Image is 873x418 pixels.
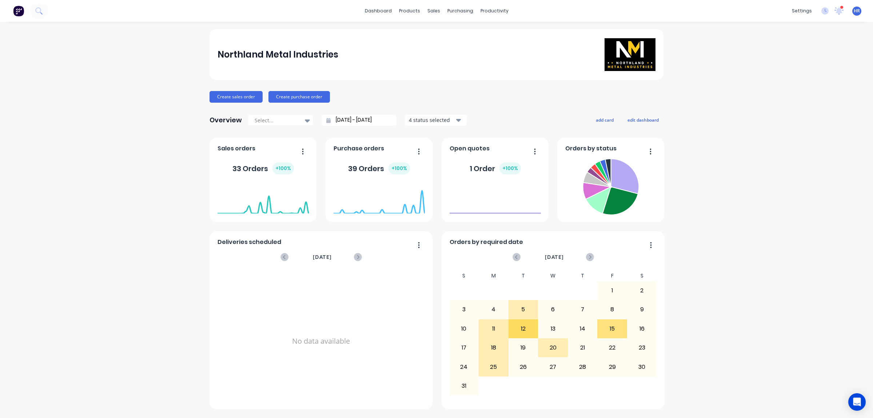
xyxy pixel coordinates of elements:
[424,5,444,16] div: sales
[605,38,655,71] img: Northland Metal Industries
[568,339,597,357] div: 21
[218,144,255,153] span: Sales orders
[568,271,598,281] div: T
[509,339,538,357] div: 19
[218,47,338,62] div: Northland Metal Industries
[598,339,627,357] div: 22
[627,281,657,300] div: 2
[210,91,263,103] button: Create sales order
[388,162,410,174] div: + 100 %
[450,377,479,395] div: 31
[538,300,567,319] div: 6
[591,115,618,125] button: add card
[509,358,538,376] div: 26
[623,115,663,125] button: edit dashboard
[538,358,567,376] div: 27
[210,113,242,127] div: Overview
[568,320,597,338] div: 14
[449,271,479,281] div: S
[627,271,657,281] div: S
[598,281,627,300] div: 1
[538,320,567,338] div: 13
[313,253,332,261] span: [DATE]
[450,144,490,153] span: Open quotes
[450,320,479,338] div: 10
[568,358,597,376] div: 28
[627,300,657,319] div: 9
[565,144,617,153] span: Orders by status
[538,271,568,281] div: W
[854,8,860,14] span: HR
[450,358,479,376] div: 24
[479,339,508,357] div: 18
[232,162,294,174] div: 33 Orders
[334,144,384,153] span: Purchase orders
[509,271,538,281] div: T
[598,300,627,319] div: 8
[848,393,866,411] div: Open Intercom Messenger
[395,5,424,16] div: products
[568,300,597,319] div: 7
[405,115,467,126] button: 4 status selected
[479,320,508,338] div: 11
[470,162,521,174] div: 1 Order
[272,162,294,174] div: + 100 %
[598,358,627,376] div: 29
[538,339,567,357] div: 20
[627,358,657,376] div: 30
[477,5,512,16] div: productivity
[509,300,538,319] div: 5
[13,5,24,16] img: Factory
[361,5,395,16] a: dashboard
[597,271,627,281] div: F
[450,339,479,357] div: 17
[509,320,538,338] div: 12
[218,271,425,412] div: No data available
[450,300,479,319] div: 3
[499,162,521,174] div: + 100 %
[479,358,508,376] div: 25
[598,320,627,338] div: 15
[348,162,410,174] div: 39 Orders
[409,116,455,124] div: 4 status selected
[479,271,509,281] div: M
[545,253,564,261] span: [DATE]
[788,5,816,16] div: settings
[268,91,330,103] button: Create purchase order
[479,300,508,319] div: 4
[627,320,657,338] div: 16
[450,238,523,247] span: Orders by required date
[444,5,477,16] div: purchasing
[627,339,657,357] div: 23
